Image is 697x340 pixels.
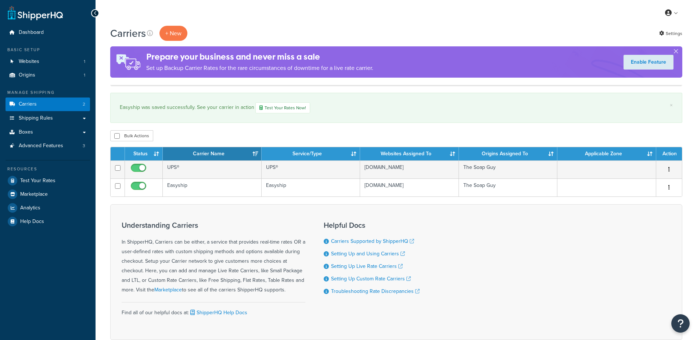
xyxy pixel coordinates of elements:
[459,147,558,160] th: Origins Assigned To: activate to sort column ascending
[110,130,153,141] button: Bulk Actions
[19,72,35,78] span: Origins
[6,139,90,153] li: Advanced Features
[122,221,305,229] h3: Understanding Carriers
[146,63,373,73] p: Set up Backup Carrier Rates for the rare circumstances of downtime for a live rate carrier.
[163,160,262,178] td: UPS®
[360,178,459,196] td: [DOMAIN_NAME]
[6,26,90,39] a: Dashboard
[255,102,310,113] a: Test Your Rates Now!
[122,302,305,318] div: Find all of our helpful docs at:
[6,47,90,53] div: Basic Setup
[6,139,90,153] a: Advanced Features 3
[146,51,373,63] h4: Prepare your business and never miss a sale
[110,46,146,78] img: ad-rules-rateshop-fe6ec290ccb7230408bd80ed9643f0289d75e0ffd9eb532fc0e269fcd187b520.png
[6,55,90,68] li: Websites
[120,102,673,113] div: Easyship was saved successfully. See your carrier in action
[6,98,90,111] a: Carriers 2
[6,125,90,139] a: Boxes
[19,115,53,121] span: Shipping Rules
[331,262,403,270] a: Setting Up Live Rate Carriers
[6,215,90,228] a: Help Docs
[331,287,420,295] a: Troubleshooting Rate Discrepancies
[125,147,163,160] th: Status: activate to sort column ascending
[20,219,44,225] span: Help Docs
[6,68,90,82] a: Origins 1
[360,160,459,178] td: [DOMAIN_NAME]
[331,250,405,258] a: Setting Up and Using Carriers
[6,89,90,96] div: Manage Shipping
[8,6,63,20] a: ShipperHQ Home
[262,147,360,160] th: Service/Type: activate to sort column ascending
[122,221,305,295] div: In ShipperHQ, Carriers can be either, a service that provides real-time rates OR a user-defined r...
[163,178,262,196] td: Easyship
[163,147,262,160] th: Carrier Name: activate to sort column ascending
[83,101,85,107] span: 2
[459,178,558,196] td: The Soap Guy
[19,59,39,65] span: Websites
[360,147,459,160] th: Websites Assigned To: activate to sort column ascending
[19,129,33,135] span: Boxes
[6,174,90,187] a: Test Your Rates
[20,191,48,198] span: Marketplace
[6,188,90,201] a: Marketplace
[671,314,690,333] button: Open Resource Center
[83,143,85,149] span: 3
[6,201,90,215] a: Analytics
[670,102,673,108] a: ×
[19,29,44,36] span: Dashboard
[6,68,90,82] li: Origins
[6,166,90,172] div: Resources
[20,205,40,211] span: Analytics
[459,160,558,178] td: The Soap Guy
[6,55,90,68] a: Websites 1
[6,98,90,111] li: Carriers
[189,309,247,316] a: ShipperHQ Help Docs
[6,111,90,125] a: Shipping Rules
[659,28,682,39] a: Settings
[19,143,63,149] span: Advanced Features
[154,286,182,294] a: Marketplace
[331,275,411,283] a: Setting Up Custom Rate Carriers
[110,26,146,40] h1: Carriers
[19,101,37,107] span: Carriers
[84,72,85,78] span: 1
[84,59,85,65] span: 1
[656,147,682,160] th: Action
[331,237,414,245] a: Carriers Supported by ShipperHQ
[557,147,656,160] th: Applicable Zone: activate to sort column ascending
[324,221,420,229] h3: Helpful Docs
[624,55,673,70] a: Enable Feature
[20,178,55,184] span: Test Your Rates
[262,178,360,196] td: Easyship
[262,160,360,178] td: UPS®
[159,26,187,41] button: + New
